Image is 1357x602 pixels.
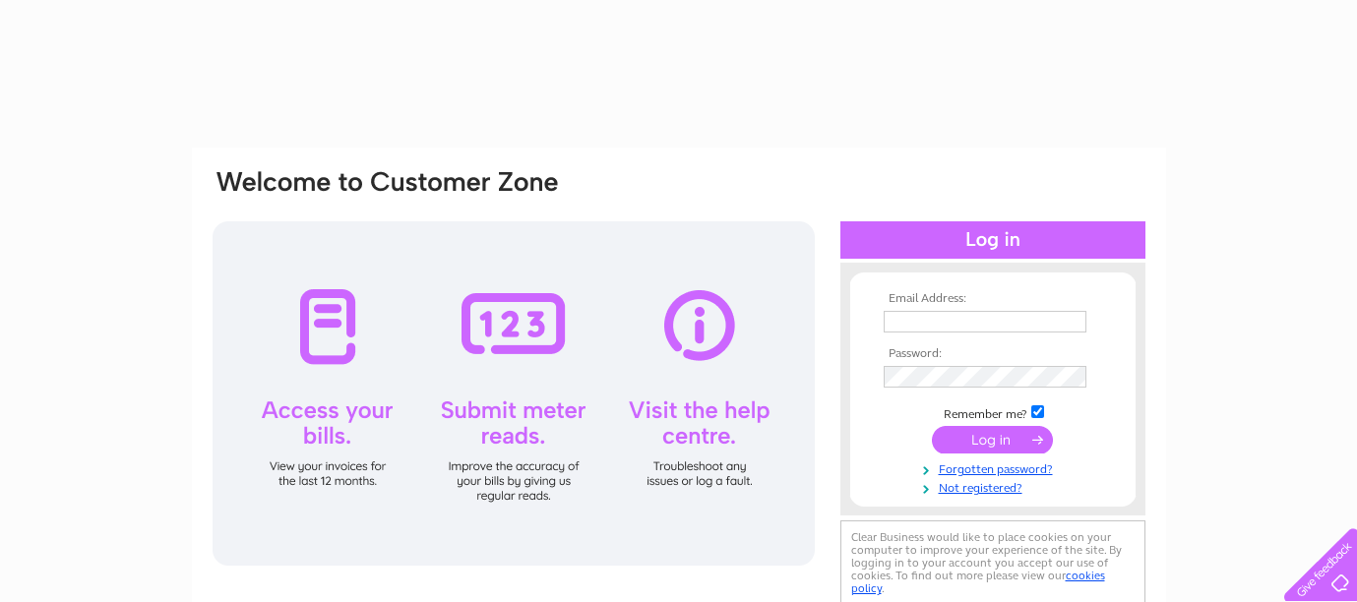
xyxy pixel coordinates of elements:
a: cookies policy [851,569,1105,595]
a: Not registered? [884,477,1107,496]
a: Forgotten password? [884,458,1107,477]
th: Password: [879,347,1107,361]
th: Email Address: [879,292,1107,306]
input: Submit [932,426,1053,453]
td: Remember me? [879,402,1107,422]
